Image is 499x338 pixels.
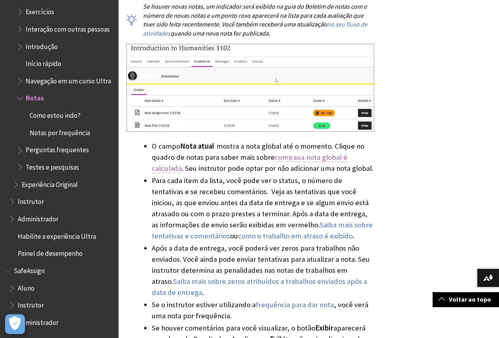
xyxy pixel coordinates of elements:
a: frequência para dar nota [256,300,334,310]
span: Notas [26,92,44,102]
button: Abrir preferências [5,314,25,334]
img: Gradebook view [126,44,374,131]
p: Se houver novas notas, um indicador será exibido na guia do Boletim de notas com o número de nova... [126,2,374,38]
a: no seu fluxo de atividades [143,20,367,37]
span: Exercícios [26,5,54,16]
span: SafeAssign [14,264,45,275]
span: Nota atual [180,142,214,151]
span: Experiência Original [22,178,78,189]
a: Voltar ao topo [433,292,499,307]
span: Início rápido [26,57,61,68]
span: Como estou indo? [30,109,81,119]
span: Instrutor [18,195,44,206]
a: Saiba mais sobre zeros atribuídos a trabalhos enviados após a data de entrega [152,277,367,297]
span: Testes e pesquisas [26,161,79,171]
span: Painel de desempenho [18,247,83,258]
span: Introdução [26,40,58,51]
li: Se o instrutor estiver utilizando a , você verá uma nota por frequência. [152,299,374,321]
span: Exibir [315,323,333,332]
span: Habilite a experiência Ultra [18,230,96,240]
li: Após a data de entrega, você poderá ver zeros para trabalhos não enviados. Você ainda pode enviar... [152,243,374,298]
span: Notas por frequência [30,126,90,137]
li: Para cada item da lista, você pode ver o status, o número de tentativas e se recebeu comentários.... [152,175,374,242]
span: Navegação em um curso Ultra [26,74,111,85]
span: Instrutor [18,299,44,310]
span: Interação com outras pessoas [26,23,110,33]
span: Administrador [18,316,58,327]
span: Administrador [18,212,58,223]
li: O campo mostra a nota global até o momento. Clique no quadro de notas para saber mais sobre . Seu... [152,141,374,174]
a: como o trabalho em atraso é exibido [238,231,353,241]
span: Aluno [18,281,34,292]
nav: Book outline for Blackboard SafeAssign [5,264,114,329]
span: Perguntas frequentes [26,144,89,154]
a: como sua nota global é calculada [152,153,347,173]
